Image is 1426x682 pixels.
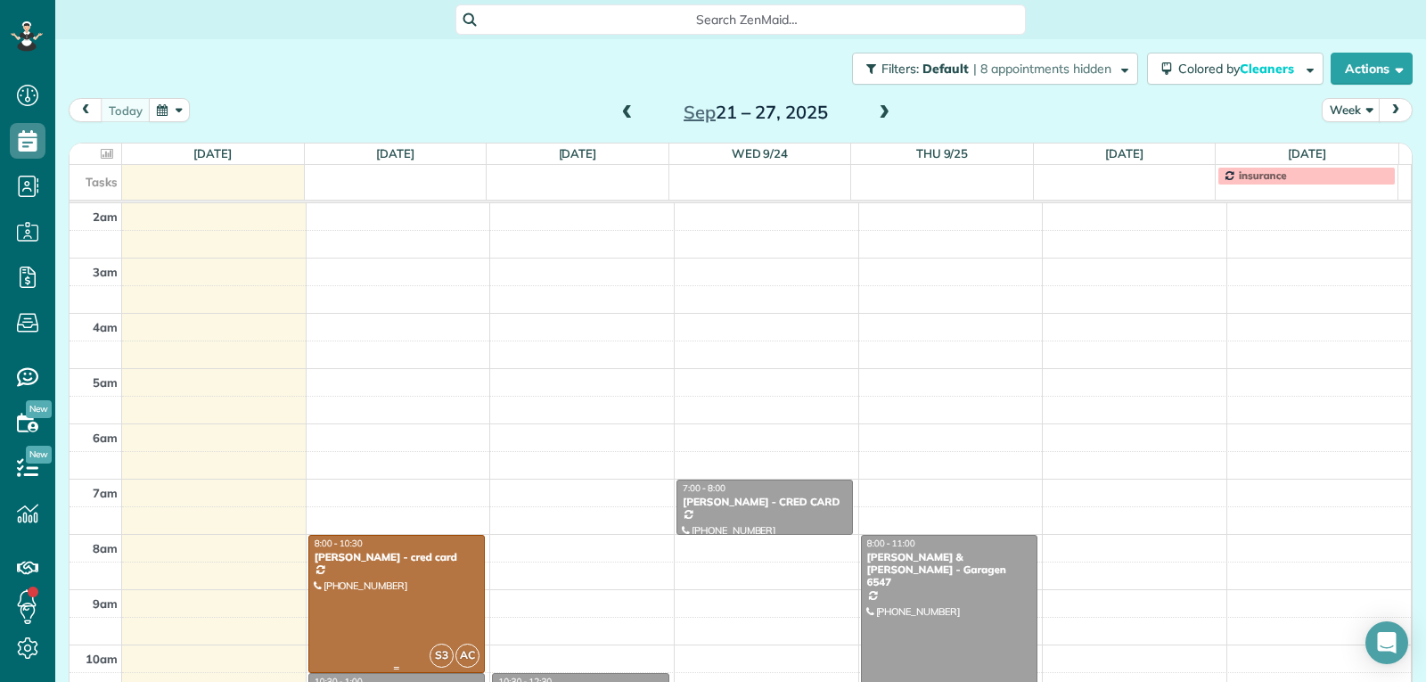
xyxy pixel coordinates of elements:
[430,644,454,668] span: S3
[684,101,716,123] span: Sep
[683,482,725,494] span: 7:00 - 8:00
[922,61,970,77] span: Default
[1147,53,1324,85] button: Colored byCleaners
[86,652,118,666] span: 10am
[1365,621,1408,664] div: Open Intercom Messenger
[101,98,151,122] button: today
[314,551,480,563] div: [PERSON_NAME] - cred card
[26,446,52,464] span: New
[1288,146,1326,160] a: [DATE]
[26,400,52,418] span: New
[559,146,597,160] a: [DATE]
[852,53,1138,85] button: Filters: Default | 8 appointments hidden
[644,103,867,122] h2: 21 – 27, 2025
[916,146,969,160] a: Thu 9/25
[881,61,919,77] span: Filters:
[315,538,363,549] span: 8:00 - 10:30
[732,146,789,160] a: Wed 9/24
[867,538,915,549] span: 8:00 - 11:00
[93,541,118,555] span: 8am
[843,53,1138,85] a: Filters: Default | 8 appointments hidden
[1240,61,1297,77] span: Cleaners
[93,265,118,279] span: 3am
[93,320,118,334] span: 4am
[193,146,232,160] a: [DATE]
[69,98,102,122] button: prev
[1239,168,1287,182] span: insurance
[93,596,118,611] span: 9am
[1331,53,1413,85] button: Actions
[376,146,414,160] a: [DATE]
[1178,61,1300,77] span: Colored by
[93,431,118,445] span: 6am
[93,486,118,500] span: 7am
[1379,98,1413,122] button: next
[866,551,1033,589] div: [PERSON_NAME] & [PERSON_NAME] - Garagen 6547
[973,61,1111,77] span: | 8 appointments hidden
[93,375,118,390] span: 5am
[1105,146,1143,160] a: [DATE]
[455,644,479,668] span: AC
[682,496,848,508] div: [PERSON_NAME] - CRED CARD
[1322,98,1381,122] button: Week
[93,210,118,224] span: 2am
